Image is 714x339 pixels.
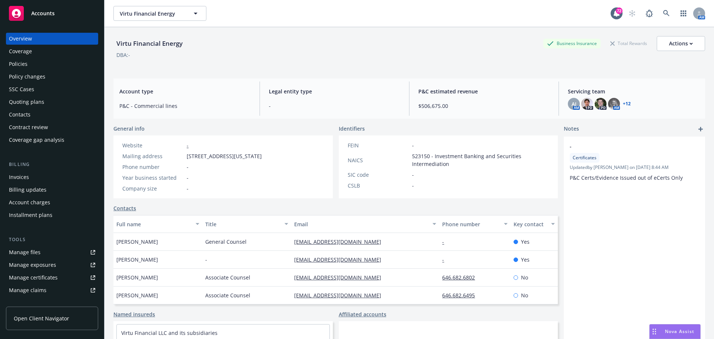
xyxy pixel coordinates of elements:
span: Yes [521,238,530,246]
div: Total Rewards [607,39,651,48]
div: Full name [116,220,191,228]
span: Virtu Financial Energy [120,10,184,17]
a: Manage files [6,246,98,258]
div: Phone number [442,220,499,228]
a: Contacts [6,109,98,121]
div: 72 [616,7,623,14]
div: Email [294,220,428,228]
div: -CertificatesUpdatedby [PERSON_NAME] on [DATE] 8:44 AMP&C Certs/Evidence Issued out of eCerts Only [564,137,705,188]
a: [EMAIL_ADDRESS][DOMAIN_NAME] [294,274,387,281]
div: Virtu Financial Energy [113,39,186,48]
img: photo [595,98,607,110]
div: NAICS [348,156,409,164]
div: Contract review [9,121,48,133]
a: Coverage gap analysis [6,134,98,146]
span: Accounts [31,10,55,16]
span: - [187,174,189,182]
a: Contacts [113,204,136,212]
div: SIC code [348,171,409,179]
a: Search [659,6,674,21]
a: Accounts [6,3,98,24]
img: photo [608,98,620,110]
span: Legal entity type [269,87,400,95]
span: Yes [521,256,530,263]
div: Manage claims [9,284,46,296]
a: Report a Bug [642,6,657,21]
div: CSLB [348,182,409,189]
span: No [521,291,528,299]
span: Identifiers [339,125,365,132]
div: Website [122,141,184,149]
div: Coverage gap analysis [9,134,64,146]
span: - [187,185,189,192]
a: Manage BORs [6,297,98,309]
a: [EMAIL_ADDRESS][DOMAIN_NAME] [294,256,387,263]
div: Billing updates [9,184,46,196]
span: - [269,102,400,110]
div: Account charges [9,196,50,208]
div: Policies [9,58,28,70]
button: Phone number [439,215,510,233]
a: 646.682.6495 [442,292,481,299]
div: Phone number [122,163,184,171]
a: Switch app [676,6,691,21]
span: - [570,143,680,150]
span: [STREET_ADDRESS][US_STATE] [187,152,262,160]
span: P&C - Commercial lines [119,102,251,110]
span: AJ [572,100,576,108]
span: Nova Assist [665,328,694,335]
span: - [412,182,414,189]
div: Overview [9,33,32,45]
span: Servicing team [568,87,699,95]
span: General info [113,125,145,132]
a: SSC Cases [6,83,98,95]
div: Manage files [9,246,41,258]
a: Policy changes [6,71,98,83]
span: 523150 - Investment Banking and Securities Intermediation [412,152,549,168]
span: [PERSON_NAME] [116,256,158,263]
div: Coverage [9,45,32,57]
div: Manage exposures [9,259,56,271]
span: Open Client Navigator [14,314,69,322]
a: Billing updates [6,184,98,196]
div: Manage BORs [9,297,44,309]
span: - [205,256,207,263]
span: - [187,163,189,171]
span: [PERSON_NAME] [116,274,158,281]
div: Tools [6,236,98,243]
a: Manage certificates [6,272,98,284]
span: General Counsel [205,238,247,246]
button: Nova Assist [649,324,701,339]
a: Quoting plans [6,96,98,108]
div: Year business started [122,174,184,182]
div: Installment plans [9,209,52,221]
a: [EMAIL_ADDRESS][DOMAIN_NAME] [294,238,387,245]
a: 646.682.6802 [442,274,481,281]
a: add [696,125,705,134]
div: Invoices [9,171,29,183]
a: - [442,256,450,263]
button: Email [291,215,439,233]
span: Account type [119,87,251,95]
a: Virtu Financial LLC and its subsidiaries [121,329,218,336]
a: +12 [623,102,631,106]
span: Updated by [PERSON_NAME] on [DATE] 8:44 AM [570,164,699,171]
img: photo [581,98,593,110]
span: $506,675.00 [418,102,550,110]
span: Notes [564,125,579,134]
a: Start snowing [625,6,640,21]
a: Installment plans [6,209,98,221]
a: Account charges [6,196,98,208]
div: Mailing address [122,152,184,160]
div: FEIN [348,141,409,149]
span: - [412,171,414,179]
a: - [442,238,450,245]
a: Overview [6,33,98,45]
a: Manage exposures [6,259,98,271]
button: Key contact [511,215,558,233]
a: Named insureds [113,310,155,318]
span: Certificates [573,154,596,161]
a: Contract review [6,121,98,133]
div: Manage certificates [9,272,58,284]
